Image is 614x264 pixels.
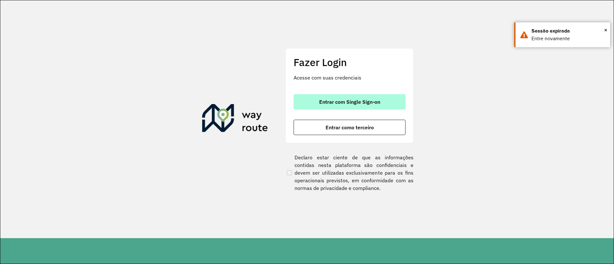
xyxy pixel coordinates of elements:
[294,74,405,81] p: Acesse com suas credenciais
[294,120,405,135] button: button
[531,27,605,35] div: Sessão expirada
[604,25,607,35] button: Close
[604,25,607,35] span: ×
[286,154,413,192] label: Declaro estar ciente de que as informações contidas nesta plataforma são confidenciais e devem se...
[294,56,405,68] h2: Fazer Login
[531,35,605,42] div: Entre novamente
[326,125,374,130] span: Entrar como terceiro
[294,94,405,109] button: button
[319,99,380,104] span: Entrar com Single Sign-on
[202,104,268,135] img: Roteirizador AmbevTech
